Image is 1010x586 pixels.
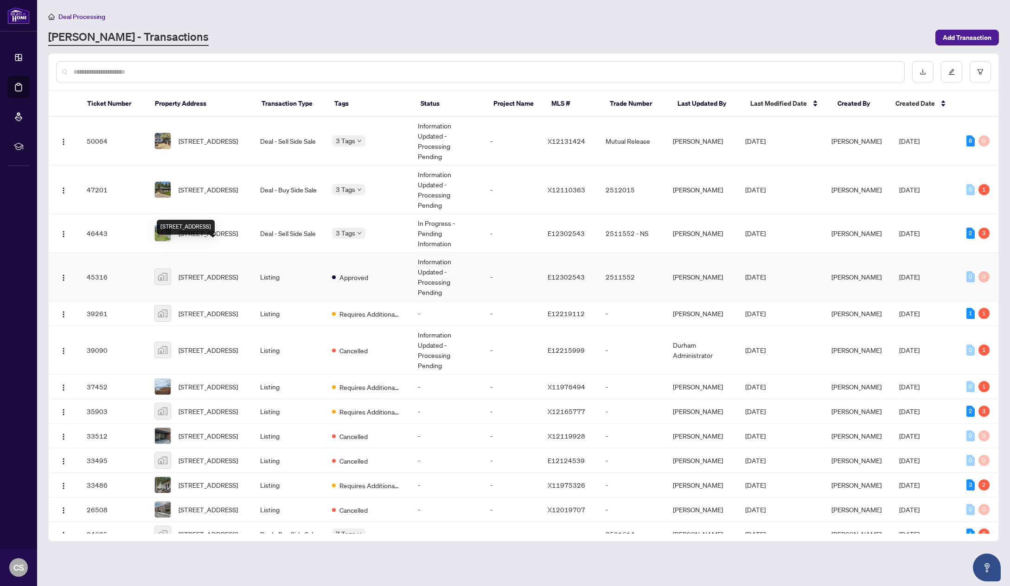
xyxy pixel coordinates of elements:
span: [PERSON_NAME] [831,530,882,538]
span: download [920,69,926,75]
td: Listing [253,448,325,473]
div: 1 [978,308,990,319]
span: X11976494 [548,382,585,391]
span: [DATE] [745,382,766,391]
span: E12219112 [548,309,585,318]
td: [PERSON_NAME] [665,448,738,473]
td: - [598,448,665,473]
td: Information Updated - Processing Pending [410,253,483,301]
span: [DATE] [899,530,920,538]
button: Logo [56,478,71,492]
img: Logo [60,138,67,146]
span: E12302543 [548,273,585,281]
img: Logo [60,384,67,391]
div: 6 [978,529,990,540]
td: 2511552 [598,253,665,301]
img: logo_orange.svg [15,15,22,22]
img: thumbnail-img [155,182,171,197]
td: - [410,375,483,399]
span: E12124539 [548,456,585,465]
th: Trade Number [602,91,670,117]
span: [DATE] [745,346,766,354]
th: Status [413,91,486,117]
td: [PERSON_NAME] [665,375,738,399]
div: 0 [966,430,975,441]
span: filter [977,69,984,75]
td: [PERSON_NAME] [665,214,738,253]
span: [DATE] [899,309,920,318]
span: down [357,139,362,143]
span: [DATE] [745,137,766,145]
span: Requires Additional Docs [339,382,400,392]
img: Logo [60,482,67,490]
td: In Progress - Pending Information [410,214,483,253]
span: [STREET_ADDRESS] [179,406,238,416]
span: [DATE] [899,456,920,465]
td: - [598,301,665,326]
div: 1 [978,344,990,356]
span: [PERSON_NAME] [831,185,882,194]
span: [STREET_ADDRESS] [179,136,238,146]
td: - [598,375,665,399]
span: [STREET_ADDRESS] [179,382,238,392]
span: X12019707 [548,505,585,514]
td: 39261 [79,301,147,326]
td: 33486 [79,473,147,497]
img: thumbnail-img [155,225,171,241]
td: Information Updated - Processing Pending [410,166,483,214]
span: [PERSON_NAME] [831,229,882,237]
td: - [483,253,540,301]
span: Cancelled [339,345,368,356]
img: thumbnail-img [155,269,171,285]
span: X12110363 [548,185,585,194]
span: Cancelled [339,456,368,466]
td: - [410,473,483,497]
td: 33495 [79,448,147,473]
td: 35903 [79,399,147,424]
span: down [357,187,362,192]
span: X11975326 [548,481,585,489]
span: [DATE] [745,407,766,415]
td: - [483,522,540,547]
span: [DATE] [745,481,766,489]
img: tab_domain_overview_orange.svg [25,54,32,61]
img: thumbnail-img [155,403,171,419]
span: edit [948,69,955,75]
td: - [410,301,483,326]
div: 0 [978,504,990,515]
td: [PERSON_NAME] [665,253,738,301]
td: - [410,448,483,473]
td: 46443 [79,214,147,253]
td: [PERSON_NAME] [665,497,738,522]
td: [PERSON_NAME] [665,166,738,214]
td: - [483,399,540,424]
span: [STREET_ADDRESS] [179,308,238,318]
span: [DATE] [745,456,766,465]
span: [STREET_ADDRESS] [179,529,238,539]
td: 37452 [79,375,147,399]
div: [STREET_ADDRESS] [157,220,215,235]
td: Listing [253,399,325,424]
img: Logo [60,187,67,194]
td: 2501614 [598,522,665,547]
div: 3 [978,406,990,417]
span: E12302543 [548,229,585,237]
th: Project Name [486,91,544,117]
span: [PERSON_NAME] [831,432,882,440]
span: 7 Tags [336,529,355,539]
div: 3 [978,228,990,239]
span: [DATE] [745,273,766,281]
button: Logo [56,182,71,197]
td: - [410,424,483,448]
div: 1 [966,529,975,540]
span: [STREET_ADDRESS] [179,480,238,490]
div: 2 [966,406,975,417]
td: - [483,473,540,497]
div: Domain Overview [35,55,83,61]
button: Add Transaction [935,30,999,45]
button: download [912,61,933,83]
img: logo [7,7,30,24]
span: [DATE] [745,229,766,237]
img: thumbnail-img [155,306,171,321]
img: Logo [60,311,67,318]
